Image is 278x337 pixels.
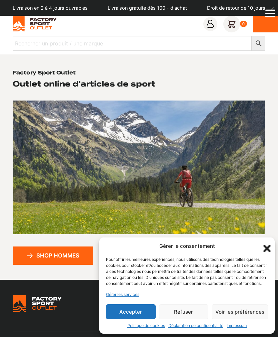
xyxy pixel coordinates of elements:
a: Shop femmes [99,246,179,265]
p: Livraison gratuite dès 100.- d'achat [108,4,187,12]
a: Politique de cookies [127,323,165,329]
p: Droit de retour de 10 jours [207,4,265,12]
a: Gérer les services [106,292,139,298]
button: Refuser [159,304,209,319]
img: Bricks Woocommerce Starter [13,295,62,312]
a: Shop hommes [13,246,93,265]
input: Recherher un produit / une marque [13,36,252,51]
button: dismiss [267,3,278,15]
a: Déclaration de confidentialité [168,323,223,329]
img: Factory Sport Outlet [13,16,57,31]
button: Voir les préférences [212,304,268,319]
div: Gérer le consentement [159,242,215,250]
div: Fermer la boîte de dialogue [261,243,268,249]
button: Accepter [106,304,156,319]
p: Livraison en 2 à 4 jours ouvrables [13,4,88,12]
div: Open Menu [265,7,275,22]
div: Pour offrir les meilleures expériences, nous utilisons des technologies telles que les cookies po... [106,257,267,287]
h2: Outlet online d'articles de sport [13,79,155,89]
div: 0 [240,21,247,27]
h1: Factory Sport Outlet [13,70,76,76]
a: Impressum [227,323,247,329]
